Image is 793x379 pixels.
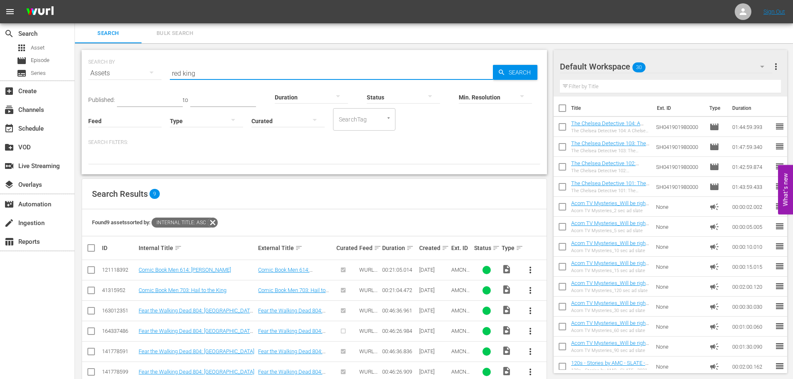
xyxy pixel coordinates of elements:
div: Type [502,243,517,253]
td: None [653,337,706,357]
div: 41315952 [102,287,136,293]
span: sort [174,244,182,252]
span: reorder [775,161,785,171]
a: Acorn TV Mysteries_Will be right back 05 S01642204001 FINAL [571,220,649,233]
button: Search [493,65,537,80]
span: reorder [775,261,785,271]
div: Acorn TV Mysteries_60 sec ad slate [571,328,650,333]
span: WURL Feed [359,328,378,340]
div: [DATE] [419,287,449,293]
div: The Chelsea Detective 102: [PERSON_NAME] [571,168,650,173]
a: The Chelsea Detective 104: A Chelsea Education (The Chelsea Detective 104: A Chelsea Education (a... [571,120,649,158]
span: more_vert [525,326,535,336]
span: AMCNVR0000007454 [451,287,470,306]
span: more_vert [525,306,535,316]
a: Comic Book Men 703: Hail to the King [258,287,329,300]
span: more_vert [525,285,535,295]
a: Fear the Walking Dead 804: [GEOGRAPHIC_DATA][PERSON_NAME] [139,328,254,340]
span: Search [505,65,537,80]
div: External Title [258,243,334,253]
td: 01:44:59.393 [729,117,775,137]
a: Comic Book Men 614: [PERSON_NAME] [139,267,231,273]
td: SH041901980000 [653,117,706,137]
span: Search [80,29,137,38]
span: WURL Feed [359,267,378,279]
div: 00:46:36.961 [382,307,416,314]
span: reorder [775,301,785,311]
span: reorder [775,121,785,131]
span: 30 [632,59,646,76]
span: Ad [709,282,719,292]
div: Acorn TV Mysteries_90 sec ad slate [571,348,650,353]
span: Bulk Search [147,29,203,38]
span: more_vert [525,367,535,377]
div: 00:46:26.984 [382,328,416,334]
div: 120s - Stories by AMC - SLATE - 2021 [571,368,650,373]
span: more_vert [525,265,535,275]
span: WURL Feed [359,287,378,300]
div: ID [102,245,136,251]
span: Schedule [4,124,14,134]
a: Fear the Walking Dead 804: [GEOGRAPHIC_DATA] [258,348,326,361]
a: Comic Book Men 614: [PERSON_NAME] [258,267,313,279]
td: None [653,217,706,237]
div: [DATE] [419,369,449,375]
span: Video [502,264,512,274]
span: WURL Feed [359,307,378,320]
button: more_vert [520,342,540,362]
span: Ingestion [4,218,14,228]
span: Found 9 assets sorted by: [92,219,218,225]
th: Duration [727,97,777,120]
button: more_vert [520,301,540,321]
span: Live Streaming [4,161,14,171]
a: Fear the Walking Dead 804: [GEOGRAPHIC_DATA] [139,369,254,375]
a: Fear the Walking Dead 804: [GEOGRAPHIC_DATA][PERSON_NAME] [258,328,326,347]
span: Ad [709,242,719,252]
span: Asset [17,43,27,53]
div: [DATE] [419,328,449,334]
span: Reports [4,237,14,247]
span: Episode [709,182,719,192]
span: more_vert [771,62,781,72]
span: WURL Feed [359,348,378,361]
div: Acorn TV Mysteries_30 sec ad slate [571,308,650,313]
span: Channels [4,105,14,115]
span: Ad [709,202,719,212]
div: Status [474,243,499,253]
span: Asset [31,44,45,52]
span: 9 [149,189,160,199]
td: SH041901980000 [653,137,706,157]
td: SH041901980000 [653,177,706,197]
div: Acorn TV Mysteries_5 sec ad slate [571,228,650,233]
div: The Chelsea Detective 104: A Chelsea Education [571,128,650,134]
td: 00:00:15.015 [729,257,775,277]
span: Video [502,305,512,315]
td: 01:47:59.340 [729,137,775,157]
div: Feed [359,243,380,253]
span: Search [4,29,14,39]
a: The Chelsea Detective 101: The Wages of Sin (The Chelsea Detective 101: The Wages of Sin (amc_net... [571,180,649,211]
span: Ad [709,262,719,272]
div: Duration [382,243,416,253]
span: Search Results [92,189,148,199]
div: Created [419,243,449,253]
span: to [183,97,188,103]
a: The Chelsea Detective 102: [PERSON_NAME] (The Chelsea Detective 102: [PERSON_NAME] (amc_networks_... [571,160,649,191]
button: more_vert [520,280,540,300]
span: reorder [775,141,785,151]
td: None [653,197,706,217]
span: reorder [775,341,785,351]
span: create_new_folder [4,142,14,152]
a: Fear the Walking Dead 804: [GEOGRAPHIC_DATA][PERSON_NAME] [139,307,254,320]
div: Curated [336,245,357,251]
span: Internal Title: asc [152,218,208,228]
span: AMCNVR0000007449 [451,267,470,285]
button: more_vert [771,57,781,77]
a: Acorn TV Mysteries_Will be right back 10 S01642205001 FINAL [571,240,649,253]
div: 121118392 [102,267,136,273]
span: Ad [709,222,719,232]
span: reorder [775,201,785,211]
th: Ext. ID [652,97,705,120]
div: [DATE] [419,267,449,273]
span: menu [5,7,15,17]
